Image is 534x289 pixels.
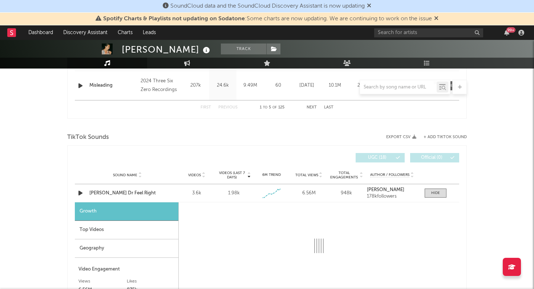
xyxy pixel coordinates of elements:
[374,28,483,37] input: Search for artists
[188,173,201,177] span: Videos
[103,16,245,22] span: Spotify Charts & Playlists not updating on Sodatone
[218,106,238,110] button: Previous
[122,44,212,55] div: [PERSON_NAME]
[272,106,277,109] span: of
[113,173,137,177] span: Sound Name
[370,173,409,177] span: Author / Followers
[67,133,109,142] span: TikTok Sounds
[504,30,509,36] button: 99+
[75,202,178,221] div: Growth
[434,16,438,22] span: Dismiss
[255,172,288,178] div: 6M Trend
[307,106,317,110] button: Next
[78,277,127,286] div: Views
[506,27,515,33] div: 99 +
[78,265,175,274] div: Video Engagement
[263,106,267,109] span: to
[360,156,394,160] span: UGC ( 18 )
[75,221,178,239] div: Top Videos
[170,3,365,9] span: SoundCloud data and the SoundCloud Discovery Assistant is now updating
[217,171,247,179] span: Videos (last 7 days)
[415,156,448,160] span: Official ( 0 )
[252,103,292,112] div: 1 5 125
[324,106,333,110] button: Last
[103,16,432,22] span: : Some charts are now updating. We are continuing to work on the issue
[23,25,58,40] a: Dashboard
[127,277,175,286] div: Likes
[201,106,211,110] button: First
[416,135,467,139] button: + Add TikTok Sound
[138,25,161,40] a: Leads
[295,173,318,177] span: Total Views
[424,135,467,139] button: + Add TikTok Sound
[367,187,404,192] strong: [PERSON_NAME]
[75,239,178,258] div: Geography
[367,3,371,9] span: Dismiss
[228,190,240,197] div: 1.98k
[141,77,180,94] div: 2024 Three Six Zero Recordings
[58,25,113,40] a: Discovery Assistant
[367,187,417,193] a: [PERSON_NAME]
[113,25,138,40] a: Charts
[180,190,214,197] div: 3.6k
[386,135,416,139] button: Export CSV
[329,190,363,197] div: 948k
[89,190,165,197] a: [PERSON_NAME] Dr Feel Right
[329,171,359,179] span: Total Engagements
[360,84,437,90] input: Search by song name or URL
[221,44,266,54] button: Track
[292,190,326,197] div: 6.56M
[410,153,459,162] button: Official(0)
[367,194,417,199] div: 178k followers
[356,153,405,162] button: UGC(18)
